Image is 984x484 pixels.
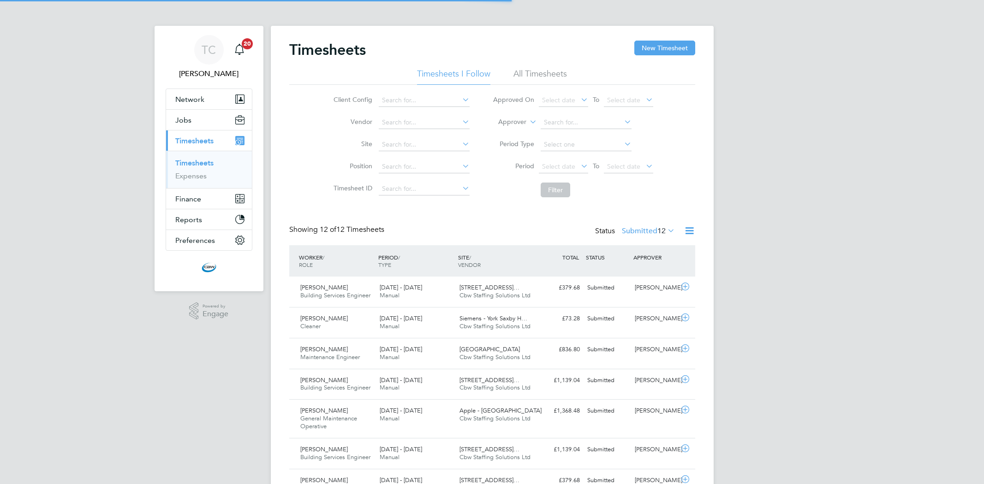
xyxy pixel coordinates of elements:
[536,311,584,326] div: £73.28
[380,414,400,422] span: Manual
[631,442,679,457] div: [PERSON_NAME]
[584,403,632,419] div: Submitted
[469,254,471,261] span: /
[456,249,536,273] div: SITE
[378,261,391,268] span: TYPE
[459,414,531,422] span: Cbw Staffing Solutions Ltd
[380,476,422,484] span: [DATE] - [DATE]
[376,249,456,273] div: PERIOD
[541,116,632,129] input: Search for...
[379,116,470,129] input: Search for...
[634,41,695,55] button: New Timesheet
[300,384,370,391] span: Building Services Engineer
[562,254,579,261] span: TOTAL
[175,236,215,245] span: Preferences
[542,162,575,171] span: Select date
[155,26,263,291] nav: Main navigation
[380,283,422,291] span: [DATE] - [DATE]
[300,283,348,291] span: [PERSON_NAME]
[459,476,519,484] span: [STREET_ADDRESS]…
[380,345,422,353] span: [DATE] - [DATE]
[202,44,216,56] span: TC
[536,342,584,357] div: £836.80
[584,373,632,388] div: Submitted
[175,116,191,124] span: Jobs
[459,407,542,414] span: Apple - [GEOGRAPHIC_DATA]
[459,445,519,453] span: [STREET_ADDRESS]…
[493,95,534,104] label: Approved On
[380,407,422,414] span: [DATE] - [DATE]
[166,230,252,250] button: Preferences
[607,162,640,171] span: Select date
[331,118,372,126] label: Vendor
[631,311,679,326] div: [PERSON_NAME]
[166,110,252,130] button: Jobs
[380,291,400,299] span: Manual
[631,280,679,295] div: [PERSON_NAME]
[459,291,531,299] span: Cbw Staffing Solutions Ltd
[458,261,481,268] span: VENDOR
[459,314,527,322] span: Siemens - York Saxby H…
[202,260,216,275] img: cbwstaffingsolutions-logo-retina.png
[380,322,400,330] span: Manual
[331,95,372,104] label: Client Config
[595,225,677,238] div: Status
[300,291,370,299] span: Building Services Engineer
[242,38,253,49] span: 20
[631,342,679,357] div: [PERSON_NAME]
[459,322,531,330] span: Cbw Staffing Solutions Ltd
[631,249,679,266] div: APPROVER
[379,138,470,151] input: Search for...
[584,442,632,457] div: Submitted
[331,162,372,170] label: Position
[166,35,252,79] a: TC[PERSON_NAME]
[203,310,228,318] span: Engage
[380,376,422,384] span: [DATE] - [DATE]
[203,302,228,310] span: Powered by
[300,453,370,461] span: Building Services Engineer
[584,311,632,326] div: Submitted
[322,254,324,261] span: /
[299,261,313,268] span: ROLE
[175,195,201,203] span: Finance
[379,160,470,173] input: Search for...
[175,95,204,104] span: Network
[584,280,632,295] div: Submitted
[300,476,348,484] span: [PERSON_NAME]
[331,140,372,148] label: Site
[631,403,679,419] div: [PERSON_NAME]
[536,442,584,457] div: £1,139.04
[622,226,675,236] label: Submitted
[380,384,400,391] span: Manual
[331,184,372,192] label: Timesheet ID
[459,283,519,291] span: [STREET_ADDRESS]…
[459,453,531,461] span: Cbw Staffing Solutions Ltd
[166,189,252,209] button: Finance
[541,183,570,197] button: Filter
[175,136,214,145] span: Timesheets
[300,345,348,353] span: [PERSON_NAME]
[300,445,348,453] span: [PERSON_NAME]
[459,353,531,361] span: Cbw Staffing Solutions Ltd
[631,373,679,388] div: [PERSON_NAME]
[536,280,584,295] div: £379.68
[379,183,470,195] input: Search for...
[230,35,249,65] a: 20
[536,373,584,388] div: £1,139.04
[607,96,640,104] span: Select date
[493,162,534,170] label: Period
[513,68,567,85] li: All Timesheets
[380,445,422,453] span: [DATE] - [DATE]
[584,249,632,266] div: STATUS
[485,118,526,127] label: Approver
[380,453,400,461] span: Manual
[459,345,520,353] span: [GEOGRAPHIC_DATA]
[542,96,575,104] span: Select date
[297,249,376,273] div: WORKER
[166,89,252,109] button: Network
[536,403,584,419] div: £1,368.48
[289,225,386,235] div: Showing
[289,41,366,59] h2: Timesheets
[175,171,207,180] a: Expenses
[584,342,632,357] div: Submitted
